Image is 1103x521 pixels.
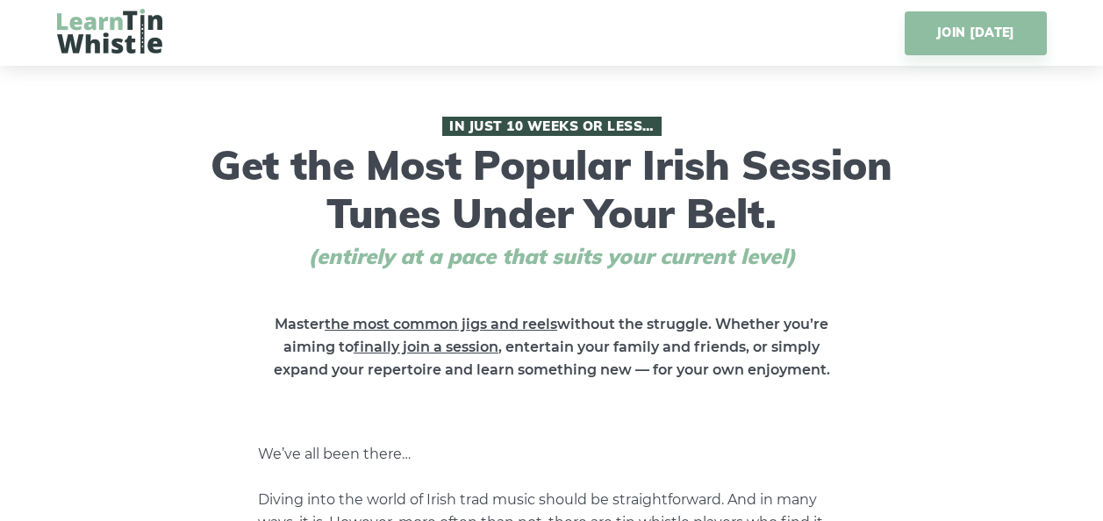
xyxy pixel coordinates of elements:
[325,316,557,332] span: the most common jigs and reels
[276,244,828,269] span: (entirely at a pace that suits your current level)
[442,117,662,136] span: In Just 10 Weeks or Less…
[354,339,498,355] span: finally join a session
[274,316,830,378] strong: Master without the struggle. Whether you’re aiming to , entertain your family and friends, or sim...
[205,117,899,269] h1: Get the Most Popular Irish Session Tunes Under Your Belt.
[57,9,162,54] img: LearnTinWhistle.com
[905,11,1046,55] a: JOIN [DATE]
